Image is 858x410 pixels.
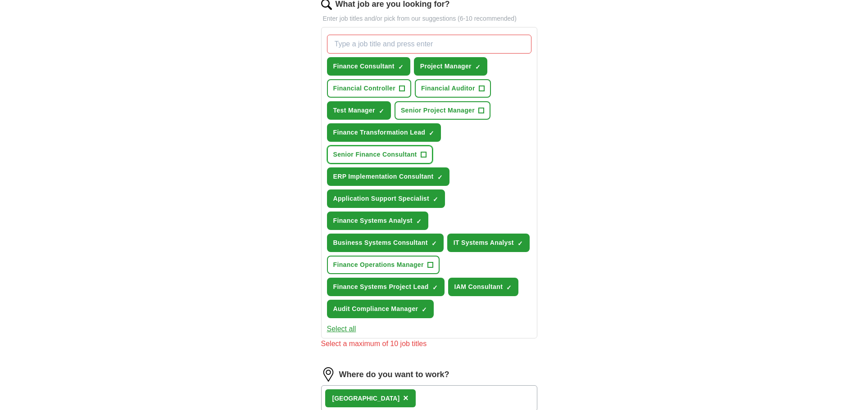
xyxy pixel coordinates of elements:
[518,240,523,247] span: ✓
[379,108,384,115] span: ✓
[415,79,491,98] button: Financial Auditor
[327,57,410,76] button: Finance Consultant✓
[421,84,475,93] span: Financial Auditor
[429,130,434,137] span: ✓
[333,260,424,270] span: Finance Operations Manager
[339,369,449,381] label: Where do you want to work?
[420,62,472,71] span: Project Manager
[433,196,438,203] span: ✓
[422,306,427,313] span: ✓
[321,338,537,349] div: Select a maximum of 10 job titles
[327,101,391,120] button: Test Manager✓
[321,367,336,382] img: location.png
[327,189,445,208] button: Application Support Specialist✓
[333,282,429,292] span: Finance Systems Project Lead
[454,282,503,292] span: IAM Consultant
[333,172,434,181] span: ERP Implementation Consultant
[403,393,409,403] span: ×
[333,216,413,225] span: Finance Systems Analyst
[416,218,422,225] span: ✓
[327,145,433,164] button: Senior Finance Consultant
[395,101,490,120] button: Senior Project Manager
[447,234,530,252] button: IT Systems Analyst✓
[327,278,445,296] button: Finance Systems Project Lead✓
[432,284,438,291] span: ✓
[437,174,443,181] span: ✓
[333,150,417,159] span: Senior Finance Consultant
[327,300,434,318] button: Audit Compliance Manager✓
[327,324,356,334] button: Select all
[327,234,444,252] button: Business Systems Consultant✓
[333,128,426,137] span: Finance Transformation Lead
[332,394,400,403] div: [GEOGRAPHIC_DATA]
[327,212,428,230] button: Finance Systems Analyst✓
[448,278,519,296] button: IAM Consultant✓
[454,238,514,248] span: IT Systems Analyst
[403,392,409,405] button: ×
[414,57,487,76] button: Project Manager✓
[327,256,440,274] button: Finance Operations Manager
[327,167,449,186] button: ERP Implementation Consultant✓
[333,238,428,248] span: Business Systems Consultant
[431,240,437,247] span: ✓
[333,84,395,93] span: Financial Controller
[506,284,512,291] span: ✓
[327,35,531,54] input: Type a job title and press enter
[321,14,537,23] p: Enter job titles and/or pick from our suggestions (6-10 recommended)
[475,63,481,71] span: ✓
[333,194,430,203] span: Application Support Specialist
[398,63,404,71] span: ✓
[333,106,375,115] span: Test Manager
[401,106,475,115] span: Senior Project Manager
[327,79,411,98] button: Financial Controller
[327,123,441,142] button: Finance Transformation Lead✓
[333,62,395,71] span: Finance Consultant
[333,304,418,314] span: Audit Compliance Manager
